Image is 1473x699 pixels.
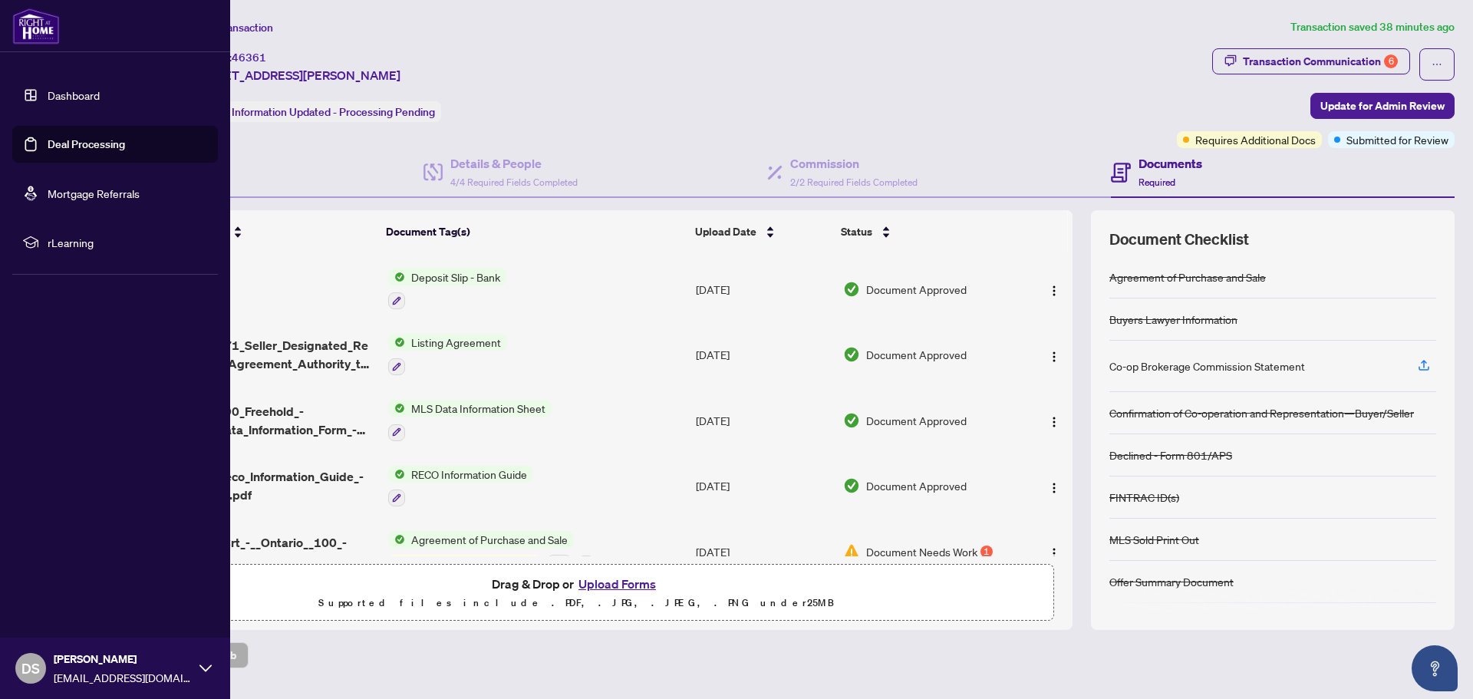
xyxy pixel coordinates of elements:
[380,210,689,253] th: Document Tag(s)
[866,412,967,429] span: Document Approved
[1048,482,1060,494] img: Logo
[1109,269,1266,285] div: Agreement of Purchase and Sale
[405,466,533,483] span: RECO Information Guide
[1109,489,1179,506] div: FINTRAC ID(s)
[232,105,435,119] span: Information Updated - Processing Pending
[1042,277,1066,302] button: Logo
[388,466,533,507] button: Status IconRECO Information Guide
[841,223,872,240] span: Status
[690,321,836,387] td: [DATE]
[980,546,993,558] div: 1
[388,555,405,572] img: Status Icon
[99,565,1053,622] span: Drag & Drop orUpload FormsSupported files include .PDF, .JPG, .JPEG, .PNG under25MB
[843,346,860,363] img: Document Status
[574,574,661,594] button: Upload Forms
[790,154,918,173] h4: Commission
[1048,547,1060,559] img: Logo
[48,88,100,102] a: Dashboard
[1412,645,1458,691] button: Open asap
[1109,404,1414,421] div: Confirmation of Co-operation and Representation—Buyer/Seller
[405,555,541,572] span: Confirmation of Co-operation and Representation—Buyer/Seller
[835,210,1017,253] th: Status
[144,210,380,253] th: (22) File Name
[1290,18,1455,36] article: Transaction saved 38 minutes ago
[232,51,266,64] span: 46361
[150,336,376,373] span: 3_DigiSign_271_Seller_Designated_Representation_Agreement_Authority_to_Offer_for_Sale_-_PropTx-[P...
[690,519,836,585] td: [DATE]
[54,669,192,686] span: [EMAIL_ADDRESS][DOMAIN_NAME]
[450,154,578,173] h4: Details & People
[48,186,140,200] a: Mortgage Referrals
[690,387,836,453] td: [DATE]
[1139,154,1202,173] h4: Documents
[388,400,405,417] img: Status Icon
[48,234,207,251] span: rLearning
[843,477,860,494] img: Document Status
[843,281,860,298] img: Document Status
[450,176,578,188] span: 4/4 Required Fields Completed
[1195,131,1316,148] span: Requires Additional Docs
[1109,573,1234,590] div: Offer Summary Document
[1042,473,1066,498] button: Logo
[1320,94,1445,118] span: Update for Admin Review
[866,281,967,298] span: Document Approved
[866,543,977,560] span: Document Needs Work
[405,531,574,548] span: Agreement of Purchase and Sale
[388,531,595,572] button: Status IconAgreement of Purchase and SaleStatus IconConfirmation of Co-operation and Representati...
[689,210,835,253] th: Upload Date
[1109,358,1305,374] div: Co-op Brokerage Commission Statement
[1048,416,1060,428] img: Logo
[843,412,860,429] img: Document Status
[12,8,60,45] img: logo
[405,269,506,285] span: Deposit Slip - Bank
[21,658,40,679] span: DS
[54,651,192,668] span: [PERSON_NAME]
[866,477,967,494] span: Document Approved
[695,223,756,240] span: Upload Date
[1432,59,1442,70] span: ellipsis
[1346,131,1448,148] span: Submitted for Review
[388,269,405,285] img: Status Icon
[1212,48,1410,74] button: Transaction Communication6
[1042,539,1066,564] button: Logo
[190,101,441,122] div: Status:
[388,334,507,375] button: Status IconListing Agreement
[843,543,860,560] img: Document Status
[48,137,125,151] a: Deal Processing
[1310,93,1455,119] button: Update for Admin Review
[405,334,507,351] span: Listing Agreement
[1384,54,1398,68] div: 6
[388,466,405,483] img: Status Icon
[150,533,376,570] span: 21_Mcbrien_Crt_-__Ontario__100_-_Agreement_of_Purchase_and_Sale_5__2_ 1.pdf
[1048,285,1060,297] img: Logo
[1109,531,1199,548] div: MLS Sold Print Out
[1109,229,1249,250] span: Document Checklist
[405,400,552,417] span: MLS Data Information Sheet
[690,453,836,519] td: [DATE]
[1042,342,1066,367] button: Logo
[690,256,836,322] td: [DATE]
[1139,176,1175,188] span: Required
[1109,447,1232,463] div: Declined - Form 801/APS
[150,467,376,504] span: 1_DigiSign_Reco_Information_Guide_-_RECO_Forms.pdf
[191,21,273,35] span: View Transaction
[1048,351,1060,363] img: Logo
[190,66,400,84] span: [STREET_ADDRESS][PERSON_NAME]
[388,334,405,351] img: Status Icon
[866,346,967,363] span: Document Approved
[388,531,405,548] img: Status Icon
[547,555,572,572] div: + 1
[1042,408,1066,433] button: Logo
[1243,49,1398,74] div: Transaction Communication
[388,400,552,441] button: Status IconMLS Data Information Sheet
[492,574,661,594] span: Drag & Drop or
[108,594,1044,612] p: Supported files include .PDF, .JPG, .JPEG, .PNG under 25 MB
[150,402,376,439] span: 2_DigiSign_290_Freehold_-_Sale_MLS_Data_Information_Form_-_PropTx-[PERSON_NAME].pdf
[790,176,918,188] span: 2/2 Required Fields Completed
[1109,311,1237,328] div: Buyers Lawyer Information
[388,269,506,310] button: Status IconDeposit Slip - Bank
